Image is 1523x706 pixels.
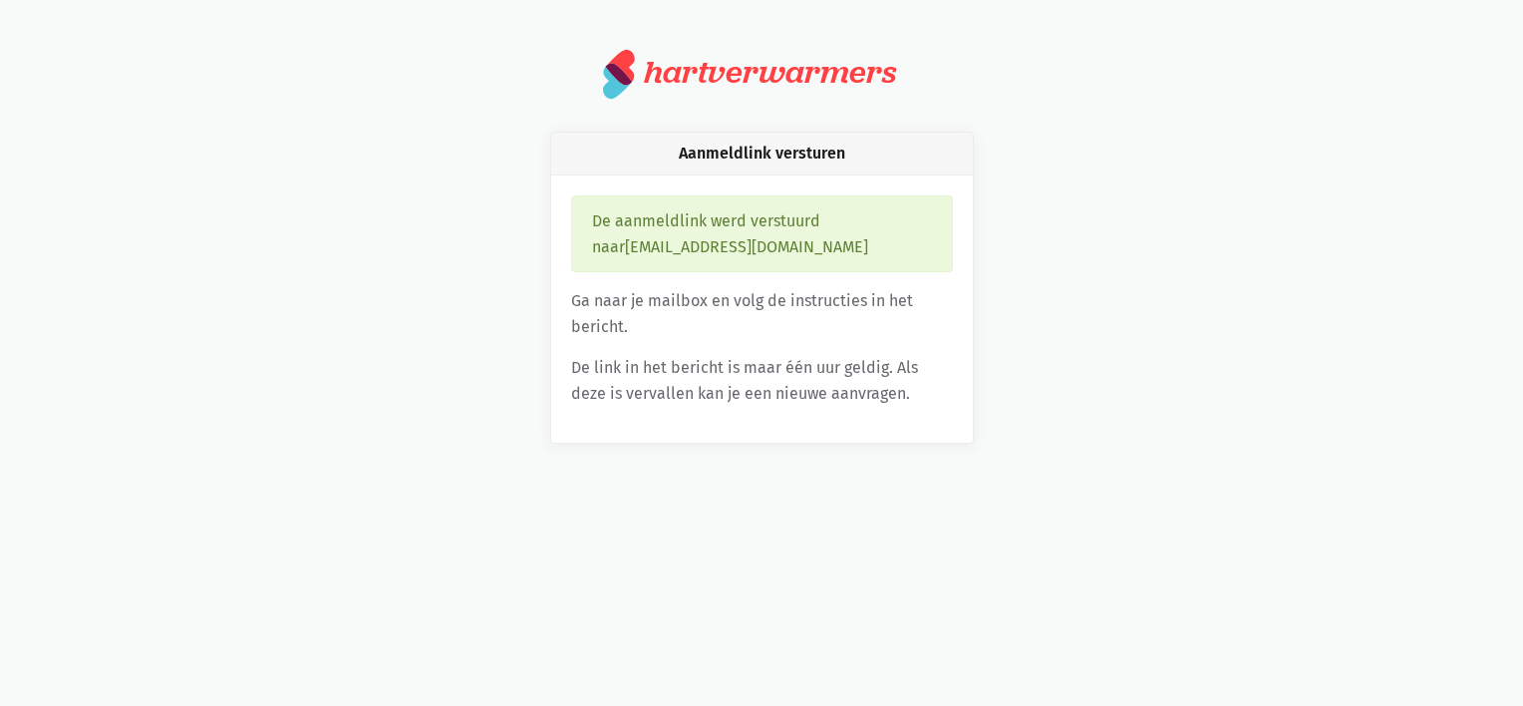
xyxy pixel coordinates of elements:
div: hartverwarmers [644,54,896,91]
div: Aanmeldlink versturen [551,133,973,176]
p: De link in het bericht is maar één uur geldig. Als deze is vervallen kan je een nieuwe aanvragen. [571,355,953,406]
img: logo.svg [603,48,636,100]
a: hartverwarmers [603,48,920,100]
p: Ga naar je mailbox en volg de instructies in het bericht. [571,288,953,339]
div: De aanmeldlink werd verstuurd naar [EMAIL_ADDRESS][DOMAIN_NAME] [571,195,953,272]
